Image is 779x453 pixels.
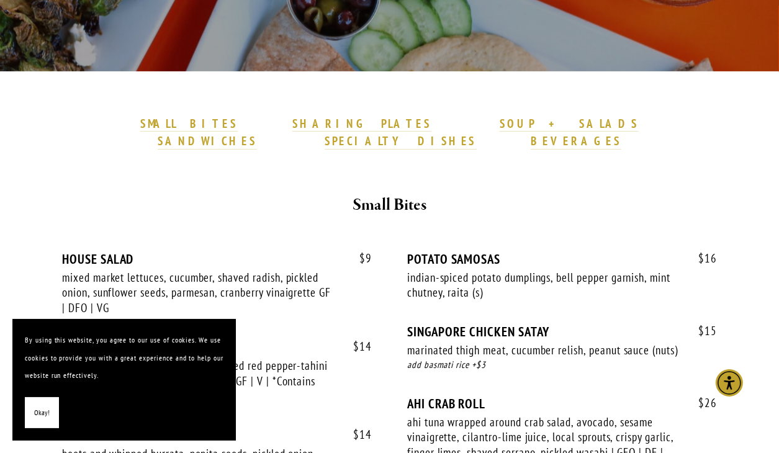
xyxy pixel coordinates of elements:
[158,133,257,150] a: SANDWICHES
[341,428,372,442] span: 14
[62,251,372,267] div: HOUSE SALAD
[500,116,639,131] strong: SOUP + SALADS
[353,194,426,216] strong: Small Bites
[359,251,366,266] span: $
[341,339,372,354] span: 14
[686,396,717,410] span: 26
[407,396,717,411] div: AHI CRAB ROLL
[407,343,682,358] div: marinated thigh meat, cucumber relish, peanut sauce (nuts)
[531,133,621,150] a: BEVERAGES
[292,116,431,131] strong: SHARING PLATES
[686,251,717,266] span: 16
[25,331,223,385] p: By using this website, you agree to our use of cookies. We use cookies to provide you with a grea...
[407,324,717,339] div: SINGAPORE CHICKEN SATAY
[25,397,59,429] button: Okay!
[353,339,359,354] span: $
[686,324,717,338] span: 15
[62,270,336,316] div: mixed market lettuces, cucumber, shaved radish, pickled onion, sunflower seeds, parmesan, cranber...
[158,133,257,148] strong: SANDWICHES
[698,251,705,266] span: $
[500,116,639,132] a: SOUP + SALADS
[325,133,476,150] a: SPECIALTY DISHES
[407,358,717,372] div: add basmati rice +$3
[140,116,238,132] a: SMALL BITES
[716,369,743,397] div: Accessibility Menu
[698,395,705,410] span: $
[12,319,236,441] section: Cookie banner
[407,270,682,300] div: indian-spiced potato dumplings, bell pepper garnish, mint chutney, raita (s)
[353,427,359,442] span: $
[407,251,717,267] div: POTATO SAMOSAS
[698,323,705,338] span: $
[140,116,238,131] strong: SMALL BITES
[34,404,50,422] span: Okay!
[347,251,372,266] span: 9
[62,428,372,443] div: BEET & BURRATA
[292,116,431,132] a: SHARING PLATES
[531,133,621,148] strong: BEVERAGES
[325,133,476,148] strong: SPECIALTY DISHES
